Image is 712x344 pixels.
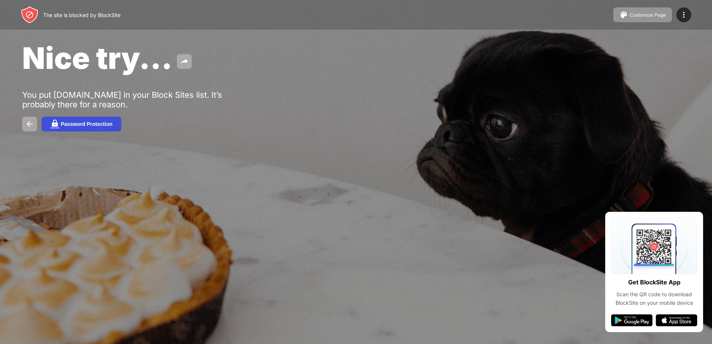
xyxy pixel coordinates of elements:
img: back.svg [25,120,34,128]
img: password.svg [50,120,59,128]
img: header-logo.svg [21,6,39,24]
img: pallet.svg [619,10,628,19]
div: Customize Page [630,12,666,18]
span: Nice try... [22,40,172,76]
img: share.svg [180,57,189,66]
div: Scan the QR code to download BlockSite on your mobile device [611,290,697,307]
img: google-play.svg [611,314,653,326]
div: You put [DOMAIN_NAME] in your Block Sites list. It’s probably there for a reason. [22,90,251,109]
img: qrcode.svg [611,218,697,274]
button: Password Protection [42,117,121,131]
div: The site is blocked by BlockSite [43,12,121,18]
div: Password Protection [61,121,112,127]
img: app-store.svg [656,314,697,326]
button: Customize Page [613,7,672,22]
div: Get BlockSite App [628,277,680,288]
img: menu-icon.svg [679,10,688,19]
